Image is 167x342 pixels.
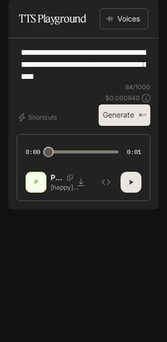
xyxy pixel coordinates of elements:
[19,8,86,29] h1: TTS Playground
[17,109,61,126] button: Shortcuts
[8,5,27,24] button: open drawer
[96,172,116,193] button: Inspect
[26,147,40,157] span: 0:00
[51,172,63,183] p: Pixie
[100,8,148,29] button: Voices
[127,147,141,157] span: 0:01
[63,174,77,181] button: Copy Voice ID
[125,82,150,91] p: 84 / 1000
[28,174,44,191] div: P
[99,104,150,126] button: Generate⌘⏎
[70,172,91,193] button: Download audio
[105,93,140,102] p: $ 0.000840
[138,112,146,119] p: ⌘⏎
[51,183,79,192] p: [happy] what is it [PERSON_NAME]?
